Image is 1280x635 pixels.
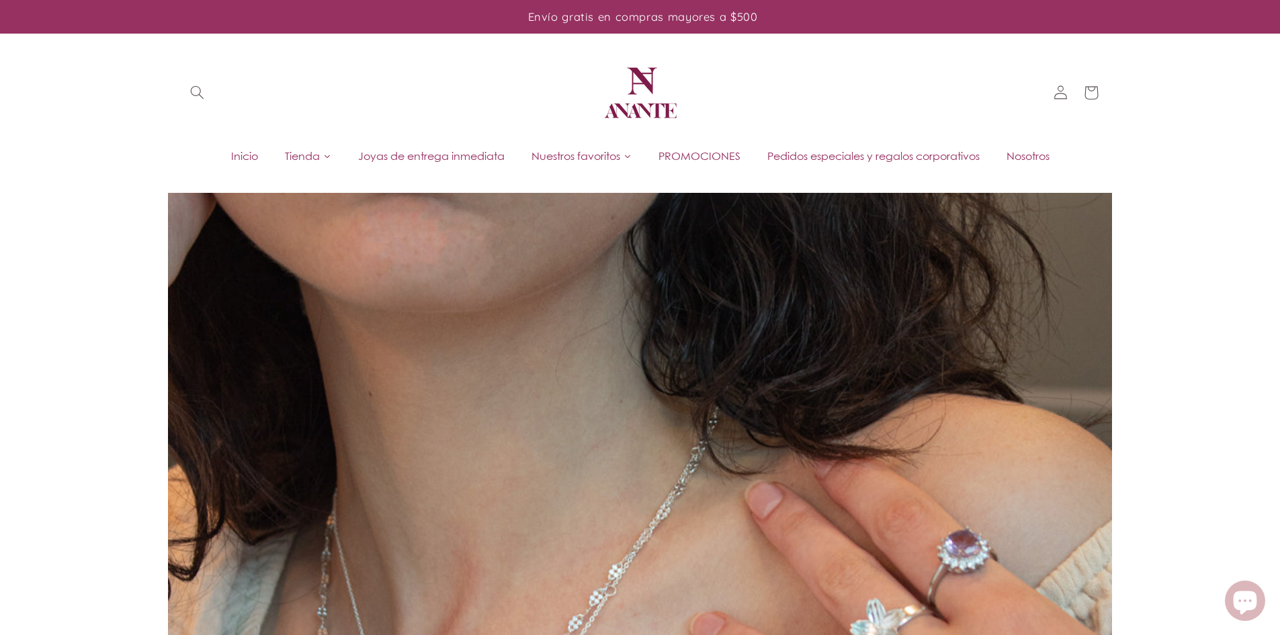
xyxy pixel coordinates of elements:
inbox-online-store-chat: Chat de la tienda online Shopify [1221,581,1269,624]
a: Joyas de entrega inmediata [345,146,518,166]
span: Envío gratis en compras mayores a $500 [528,9,758,24]
span: Joyas de entrega inmediata [358,149,505,163]
span: Nosotros [1007,149,1050,163]
span: Tienda [285,149,320,163]
span: Inicio [231,149,258,163]
span: Nuestros favoritos [531,149,620,163]
span: Pedidos especiales y regalos corporativos [767,149,980,163]
a: Inicio [218,146,271,166]
summary: Búsqueda [181,77,212,108]
a: Nuestros favoritos [518,146,645,166]
a: Tienda [271,146,345,166]
a: Anante Joyería | Diseño mexicano [595,47,686,138]
span: PROMOCIONES [658,149,740,163]
a: Pedidos especiales y regalos corporativos [754,146,993,166]
a: PROMOCIONES [645,146,754,166]
img: Anante Joyería | Diseño mexicano [600,52,681,133]
a: Nosotros [993,146,1063,166]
